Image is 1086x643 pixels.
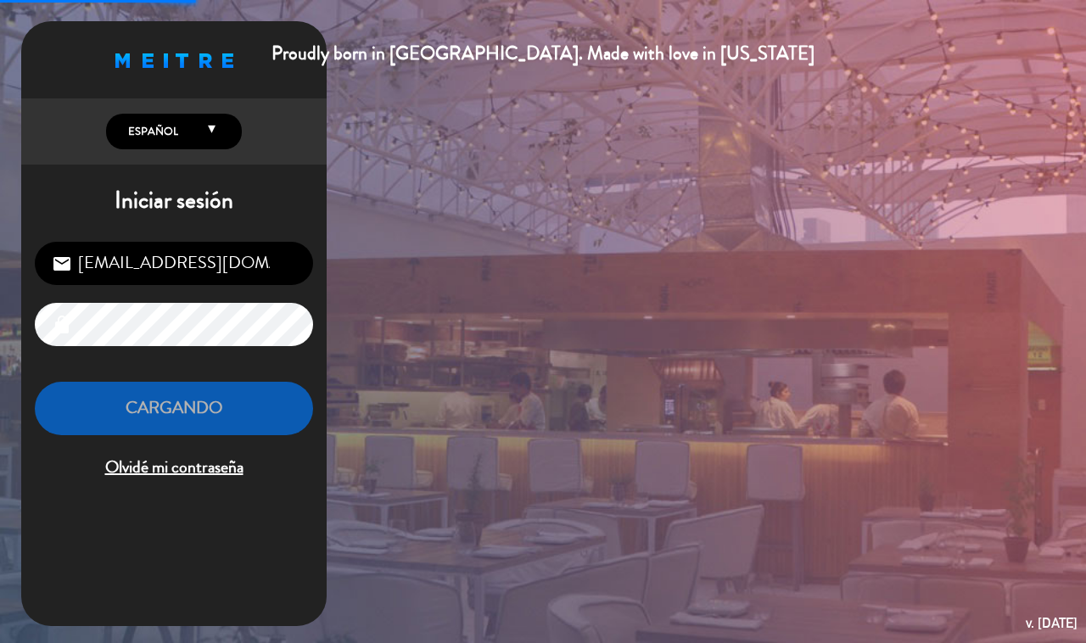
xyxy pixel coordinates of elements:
div: v. [DATE] [1026,612,1078,635]
i: email [52,254,72,274]
input: Correo Electrónico [35,242,313,285]
span: Español [124,123,178,140]
i: lock [52,315,72,335]
span: Olvidé mi contraseña [35,454,313,482]
h1: Iniciar sesión [21,187,327,215]
button: Cargando [35,382,313,435]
